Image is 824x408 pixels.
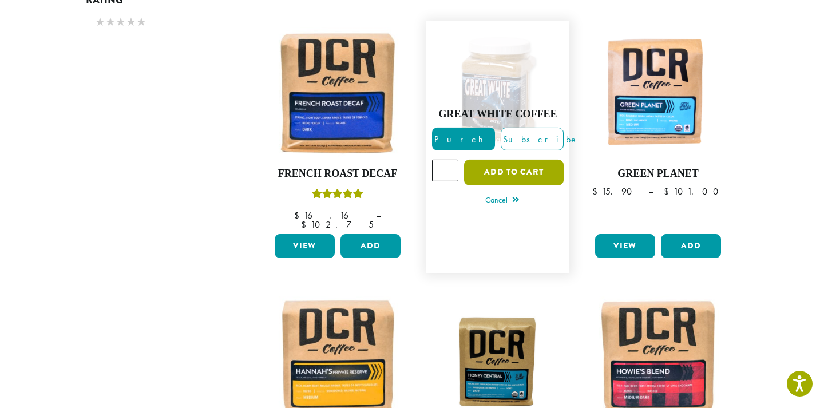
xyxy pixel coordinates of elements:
bdi: 101.00 [664,185,724,197]
span: Purchase [433,133,529,145]
img: French-Roast-Decaf-12oz-300x300.jpg [272,27,403,159]
a: Cancel [485,193,519,209]
span: ★ [126,14,136,30]
bdi: 102.75 [301,219,374,231]
img: DCR-Green-Planet-Coffee-Bag-300x300.png [592,27,724,159]
h4: French Roast Decaf [272,168,403,180]
bdi: 15.90 [592,185,637,197]
button: Add [661,234,721,258]
span: $ [294,209,304,221]
a: Rated 5.00 out of 5 [432,27,564,267]
span: – [376,209,381,221]
span: $ [664,185,674,197]
div: Rating [86,10,223,36]
a: View [595,234,655,258]
span: – [648,185,653,197]
div: Rated 5.00 out of 5 [312,187,363,204]
span: ★ [105,14,116,30]
button: Add [340,234,401,258]
a: French Roast DecafRated 5.00 out of 5 [272,27,403,229]
input: Product quantity [432,160,458,181]
span: $ [301,219,311,231]
a: Green Planet [592,27,724,229]
h4: Green Planet [592,168,724,180]
h4: Great White Coffee [432,108,564,121]
span: ★ [95,14,105,30]
button: Add to cart [464,160,564,185]
span: ★ [116,14,126,30]
span: $ [592,185,602,197]
bdi: 16.16 [294,209,365,221]
span: ★ [136,14,146,30]
a: View [275,234,335,258]
span: Subscribe [501,133,579,145]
